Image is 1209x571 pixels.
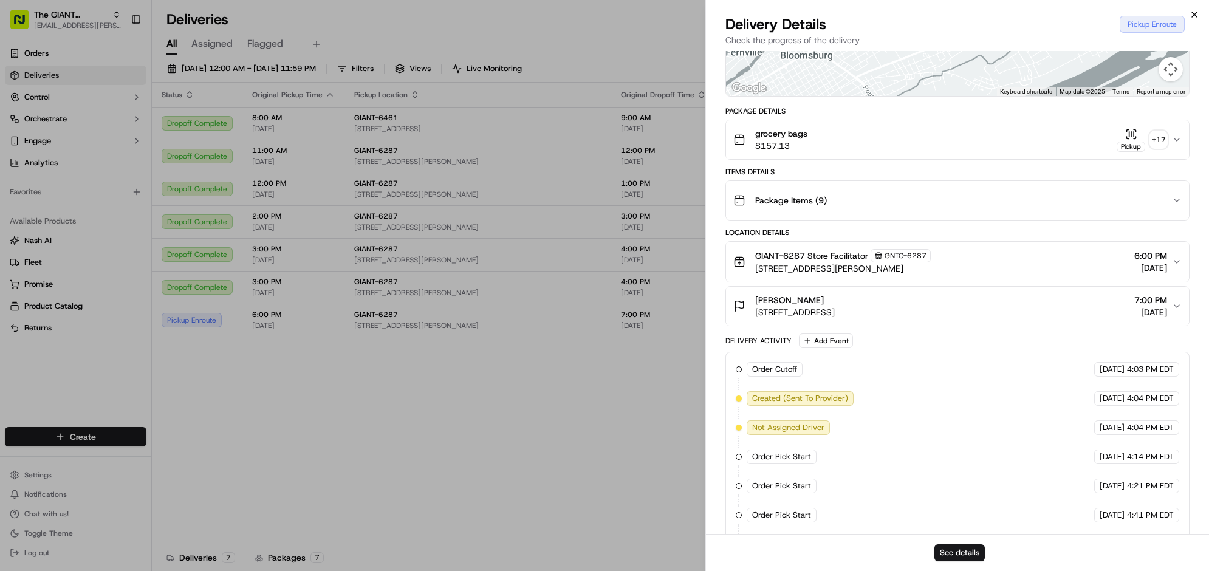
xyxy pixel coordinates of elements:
[1117,128,1145,152] button: Pickup
[103,285,112,295] div: 💻
[725,15,826,34] span: Delivery Details
[1134,262,1167,274] span: [DATE]
[1100,510,1125,521] span: [DATE]
[1100,480,1125,491] span: [DATE]
[1127,480,1174,491] span: 4:21 PM EDT
[726,181,1189,220] button: Package Items (9)
[24,284,93,296] span: Knowledge Base
[86,313,147,323] a: Powered byPylon
[1117,128,1167,152] button: Pickup+17
[121,313,147,323] span: Pylon
[1137,88,1185,95] a: Report a map error
[1100,364,1125,375] span: [DATE]
[752,364,797,375] span: Order Cutoff
[1112,88,1129,95] a: Terms (opens in new tab)
[752,510,811,521] span: Order Pick Start
[32,186,219,199] input: Got a question? Start typing here...
[1127,393,1174,404] span: 4:04 PM EDT
[726,287,1189,326] button: [PERSON_NAME][STREET_ADDRESS]7:00 PM[DATE]
[207,227,221,242] button: Start new chat
[1127,422,1174,433] span: 4:04 PM EDT
[1134,250,1167,262] span: 6:00 PM
[752,422,824,433] span: Not Assigned Driver
[755,294,824,306] span: [PERSON_NAME]
[729,80,769,96] a: Open this area in Google Maps (opens a new window)
[1000,87,1052,96] button: Keyboard shortcuts
[729,80,769,96] img: Google
[1127,510,1174,521] span: 4:41 PM EDT
[41,236,154,245] div: We're available if you need us!
[725,106,1190,116] div: Package Details
[726,120,1189,159] button: grocery bags$157.13Pickup+17
[12,224,34,245] img: 1736555255976-a54dd68f-1ca7-489b-9aae-adbdc363a1c4
[755,194,827,207] span: Package Items ( 9 )
[1127,451,1174,462] span: 4:14 PM EDT
[755,128,807,140] span: grocery bags
[1127,364,1174,375] span: 4:03 PM EDT
[12,120,36,144] img: Nash
[725,34,1190,46] p: Check the progress of the delivery
[726,242,1189,282] button: GIANT-6287 Store FacilitatorGNTC-6287[STREET_ADDRESS][PERSON_NAME]6:00 PM[DATE]
[885,251,926,261] span: GNTC-6287
[755,250,868,262] span: GIANT-6287 Store Facilitator
[1100,393,1125,404] span: [DATE]
[1060,88,1105,95] span: Map data ©2025
[1134,306,1167,318] span: [DATE]
[725,336,792,346] div: Delivery Activity
[1117,142,1145,152] div: Pickup
[1100,422,1125,433] span: [DATE]
[725,228,1190,238] div: Location Details
[752,451,811,462] span: Order Pick Start
[1159,57,1183,81] button: Map camera controls
[115,284,195,296] span: API Documentation
[12,285,22,295] div: 📗
[41,224,199,236] div: Start new chat
[755,262,931,275] span: [STREET_ADDRESS][PERSON_NAME]
[12,156,221,176] p: Welcome 👋
[799,333,853,348] button: Add Event
[725,167,1190,177] div: Items Details
[752,480,811,491] span: Order Pick Start
[1100,451,1125,462] span: [DATE]
[934,544,985,561] button: See details
[1134,294,1167,306] span: 7:00 PM
[752,393,848,404] span: Created (Sent To Provider)
[1150,131,1167,148] div: + 17
[7,279,98,301] a: 📗Knowledge Base
[755,140,807,152] span: $157.13
[98,279,200,301] a: 💻API Documentation
[755,306,835,318] span: [STREET_ADDRESS]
